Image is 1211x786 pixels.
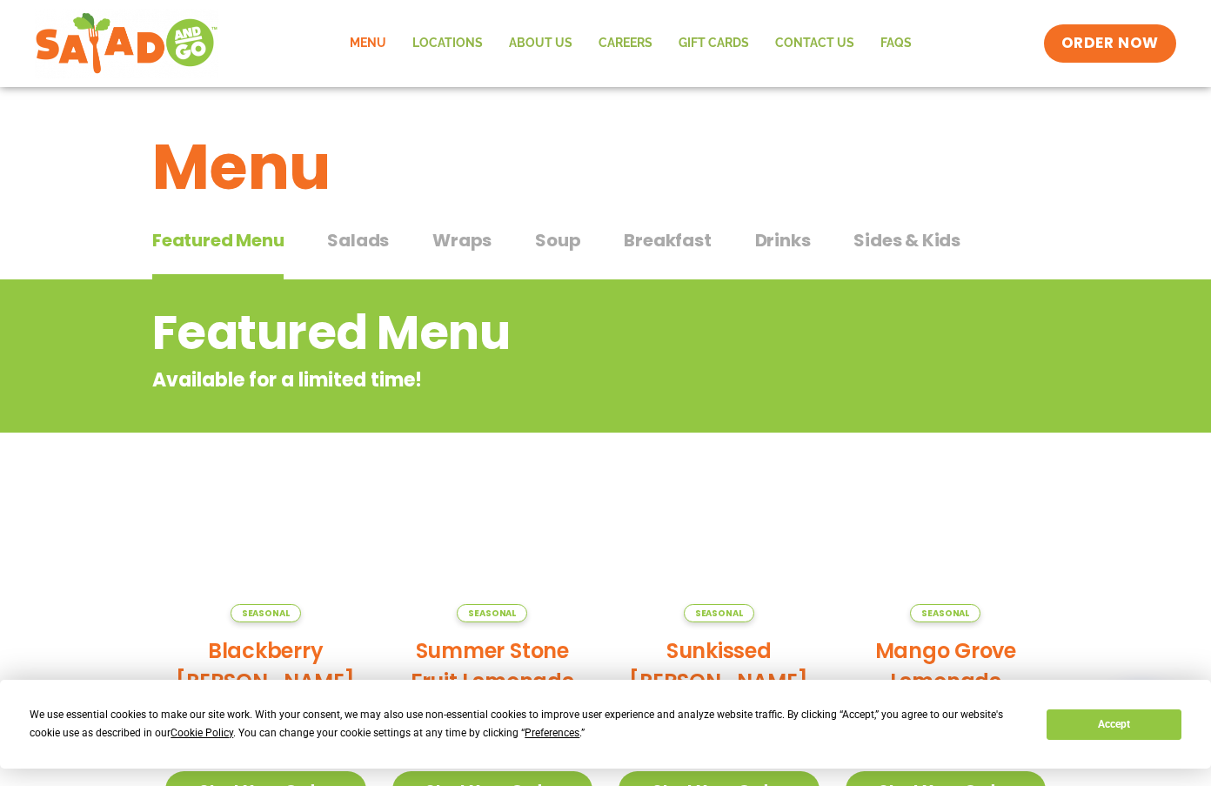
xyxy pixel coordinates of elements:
a: About Us [496,24,585,64]
a: Menu [337,24,399,64]
span: Sides & Kids [853,227,960,253]
span: ORDER NOW [1061,33,1159,54]
nav: Menu [337,24,925,64]
img: new-SAG-logo-768×292 [35,9,218,78]
a: ORDER NOW [1044,24,1176,63]
a: Contact Us [762,24,867,64]
span: Seasonal [457,604,527,622]
h2: Sunkissed [PERSON_NAME] [619,635,820,696]
span: Soup [535,227,580,253]
span: Wraps [432,227,492,253]
h2: Blackberry [PERSON_NAME] Lemonade [165,635,366,727]
span: Salads [327,227,389,253]
img: Product photo for Summer Stone Fruit Lemonade [392,492,593,622]
div: We use essential cookies to make our site work. With your consent, we may also use non-essential ... [30,706,1026,742]
img: Product photo for Sunkissed Yuzu Lemonade [619,492,820,622]
span: Drinks [755,227,811,253]
a: GIFT CARDS [666,24,762,64]
a: Locations [399,24,496,64]
span: Seasonal [231,604,301,622]
p: Available for a limited time! [152,366,919,394]
h2: Summer Stone Fruit Lemonade [392,635,593,696]
span: Featured Menu [152,227,284,253]
span: Breakfast [624,227,711,253]
span: Seasonal [910,604,980,622]
h2: Featured Menu [152,298,919,368]
h2: Mango Grove Lemonade [846,635,1047,696]
span: Seasonal [684,604,754,622]
h1: Menu [152,120,1059,214]
span: Preferences [525,727,579,739]
img: Product photo for Blackberry Bramble Lemonade [165,492,366,622]
img: Product photo for Mango Grove Lemonade [846,492,1047,622]
button: Accept [1047,709,1181,740]
span: Cookie Policy [171,727,233,739]
a: Careers [585,24,666,64]
a: FAQs [867,24,925,64]
div: Tabbed content [152,221,1059,280]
